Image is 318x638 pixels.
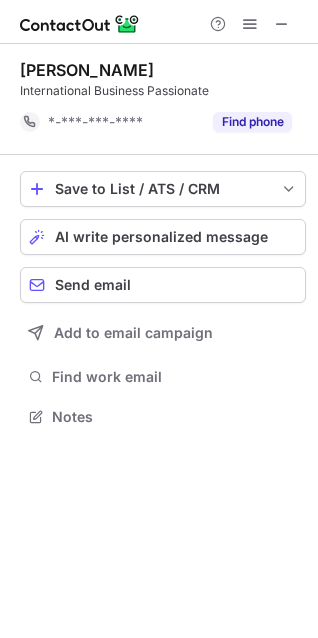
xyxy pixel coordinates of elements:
[20,82,306,100] div: International Business Passionate
[20,267,306,303] button: Send email
[55,277,131,293] span: Send email
[20,60,154,80] div: [PERSON_NAME]
[213,112,292,132] button: Reveal Button
[20,403,306,431] button: Notes
[54,325,213,341] span: Add to email campaign
[52,408,298,426] span: Notes
[20,363,306,391] button: Find work email
[20,219,306,255] button: AI write personalized message
[52,368,298,386] span: Find work email
[20,315,306,351] button: Add to email campaign
[55,229,268,245] span: AI write personalized message
[20,12,140,36] img: ContactOut v5.3.10
[20,171,306,207] button: save-profile-one-click
[55,181,271,197] div: Save to List / ATS / CRM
